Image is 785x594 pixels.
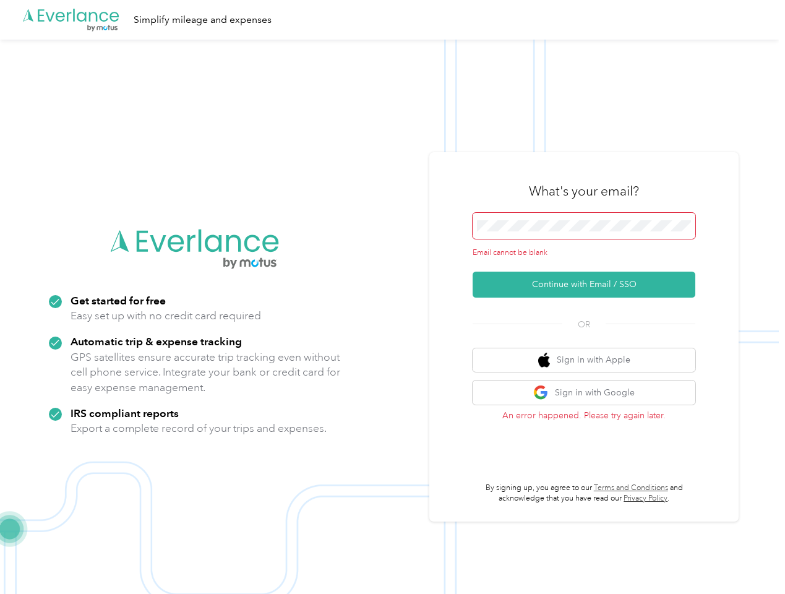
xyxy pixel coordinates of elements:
[473,247,695,259] div: Email cannot be blank
[71,407,179,420] strong: IRS compliant reports
[562,318,606,331] span: OR
[538,353,551,368] img: apple logo
[533,385,549,400] img: google logo
[473,409,695,422] p: An error happened. Please try again later.
[71,350,341,395] p: GPS satellites ensure accurate trip tracking even without cell phone service. Integrate your bank...
[594,483,668,493] a: Terms and Conditions
[624,494,667,503] a: Privacy Policy
[473,348,695,372] button: apple logoSign in with Apple
[473,272,695,298] button: Continue with Email / SSO
[473,381,695,405] button: google logoSign in with Google
[71,294,166,307] strong: Get started for free
[71,308,261,324] p: Easy set up with no credit card required
[134,12,272,28] div: Simplify mileage and expenses
[71,421,327,436] p: Export a complete record of your trips and expenses.
[71,335,242,348] strong: Automatic trip & expense tracking
[473,483,695,504] p: By signing up, you agree to our and acknowledge that you have read our .
[529,183,639,200] h3: What's your email?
